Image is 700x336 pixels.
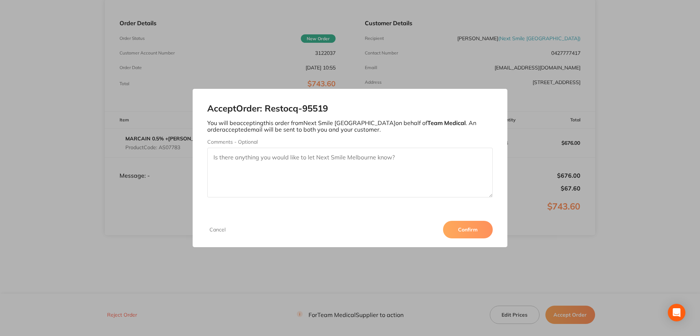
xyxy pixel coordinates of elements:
button: Cancel [207,226,228,233]
p: You will be accepting this order from Next Smile [GEOGRAPHIC_DATA] on behalf of . An order accept... [207,120,493,133]
h2: Accept Order: Restocq- 95519 [207,103,493,114]
button: Confirm [443,221,493,238]
b: Team Medical [427,119,466,127]
label: Comments - Optional [207,139,493,145]
div: Open Intercom Messenger [668,304,685,321]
